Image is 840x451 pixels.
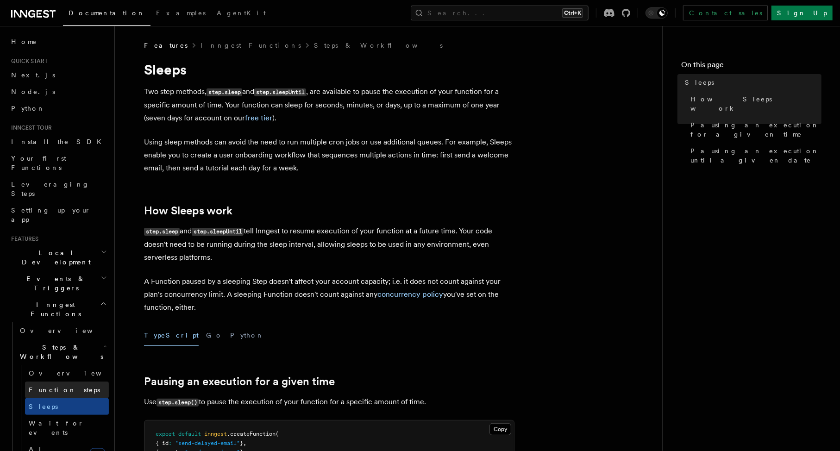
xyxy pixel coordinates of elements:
button: Steps & Workflows [16,339,109,365]
span: Inngest tour [7,124,52,132]
a: Your first Functions [7,150,109,176]
span: { id [156,440,169,446]
span: Inngest Functions [7,300,100,319]
a: Setting up your app [7,202,109,228]
button: Search...Ctrl+K [411,6,589,20]
span: Setting up your app [11,207,91,223]
h4: On this page [681,59,821,74]
span: export [156,431,175,437]
button: Go [206,325,223,346]
a: Python [7,100,109,117]
a: Pausing an execution until a given date [687,143,821,169]
span: Quick start [7,57,48,65]
span: Documentation [69,9,145,17]
code: step.sleep [144,228,180,236]
button: Copy [489,423,511,435]
kbd: Ctrl+K [562,8,583,18]
button: TypeScript [144,325,199,346]
a: Sign Up [771,6,833,20]
a: Pausing an execution for a given time [687,117,821,143]
span: How Sleeps work [690,94,821,113]
a: Pausing an execution for a given time [144,375,335,388]
span: .createFunction [227,431,276,437]
span: Node.js [11,88,55,95]
p: Use to pause the execution of your function for a specific amount of time. [144,395,514,409]
span: Sleeps [29,403,58,410]
a: How Sleeps work [687,91,821,117]
code: step.sleepUntil [254,88,306,96]
span: "send-delayed-email" [175,440,240,446]
a: Examples [150,3,211,25]
span: : [169,440,172,446]
a: Install the SDK [7,133,109,150]
span: ( [276,431,279,437]
a: Function steps [25,382,109,398]
span: Sleeps [685,78,714,87]
span: AgentKit [217,9,266,17]
a: Inngest Functions [201,41,301,50]
span: Leveraging Steps [11,181,89,197]
code: step.sleep [207,88,242,96]
a: Next.js [7,67,109,83]
span: , [243,440,246,446]
span: Function steps [29,386,100,394]
p: and tell Inngest to resume execution of your function at a future time. Your code doesn't need to... [144,225,514,264]
span: Features [7,235,38,243]
a: Node.js [7,83,109,100]
span: Overview [20,327,115,334]
h1: Sleeps [144,61,514,78]
code: step.sleepUntil [192,228,244,236]
a: Contact sales [683,6,768,20]
button: Toggle dark mode [646,7,668,19]
p: Two step methods, and , are available to pause the execution of your function for a specific amou... [144,85,514,125]
span: default [178,431,201,437]
span: Next.js [11,71,55,79]
a: Overview [25,365,109,382]
a: How Sleeps work [144,204,232,217]
a: Leveraging Steps [7,176,109,202]
a: Wait for events [25,415,109,441]
button: Python [230,325,264,346]
span: Steps & Workflows [16,343,103,361]
a: Overview [16,322,109,339]
span: inngest [204,431,227,437]
span: Examples [156,9,206,17]
button: Inngest Functions [7,296,109,322]
button: Local Development [7,244,109,270]
span: Features [144,41,188,50]
p: Using sleep methods can avoid the need to run multiple cron jobs or use additional queues. For ex... [144,136,514,175]
p: A Function paused by a sleeping Step doesn't affect your account capacity; i.e. it does not count... [144,275,514,314]
a: concurrency policy [377,290,443,299]
a: free tier [245,113,272,122]
button: Events & Triggers [7,270,109,296]
span: Python [11,105,45,112]
span: Your first Functions [11,155,66,171]
span: Overview [29,370,124,377]
a: Home [7,33,109,50]
span: Home [11,37,37,46]
a: Steps & Workflows [314,41,443,50]
span: } [240,440,243,446]
span: Install the SDK [11,138,107,145]
a: Documentation [63,3,150,26]
code: step.sleep() [157,399,199,407]
span: Wait for events [29,420,84,436]
span: Local Development [7,248,101,267]
span: Events & Triggers [7,274,101,293]
a: Sleeps [25,398,109,415]
span: Pausing an execution until a given date [690,146,821,165]
a: AgentKit [211,3,271,25]
span: Pausing an execution for a given time [690,120,821,139]
a: Sleeps [681,74,821,91]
